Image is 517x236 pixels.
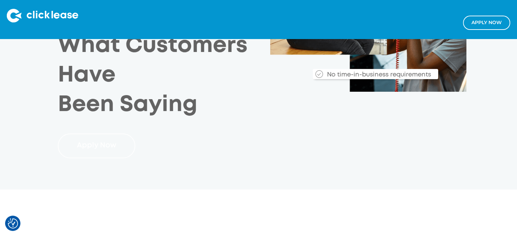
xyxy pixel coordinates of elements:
[288,64,438,79] div: No time-in-business requirements
[463,16,510,30] a: Apply NOw
[315,70,323,78] img: Checkmark_callout
[7,9,78,22] img: Clicklease logo
[8,218,18,229] img: Revisit consent button
[58,133,136,159] a: Apply Now
[58,31,270,120] h2: What Customers Have Been Saying
[8,218,18,229] button: Consent Preferences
